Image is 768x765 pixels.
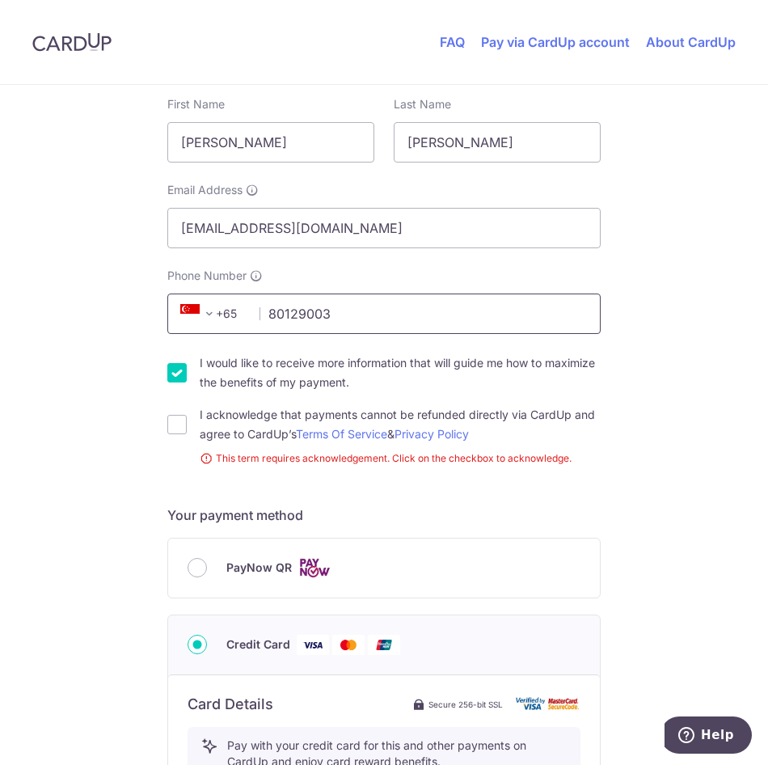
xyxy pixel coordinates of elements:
[297,635,329,655] img: Visa
[167,505,601,525] h5: Your payment method
[368,635,400,655] img: Union Pay
[395,427,469,441] a: Privacy Policy
[188,558,580,578] div: PayNow QR Cards logo
[200,450,601,467] small: This term requires acknowledgement. Click on the checkbox to acknowledge.
[226,558,292,577] span: PayNow QR
[167,122,374,163] input: First name
[32,32,112,52] img: CardUp
[167,268,247,284] span: Phone Number
[665,716,752,757] iframe: Opens a widget where you can find more information
[516,697,580,711] img: card secure
[167,182,243,198] span: Email Address
[167,96,225,112] label: First Name
[200,353,601,392] label: I would like to receive more information that will guide me how to maximize the benefits of my pa...
[175,304,248,323] span: +65
[167,208,601,248] input: Email address
[394,96,451,112] label: Last Name
[180,304,219,323] span: +65
[481,34,630,50] a: Pay via CardUp account
[394,122,601,163] input: Last name
[188,635,580,655] div: Credit Card Visa Mastercard Union Pay
[332,635,365,655] img: Mastercard
[226,635,290,654] span: Credit Card
[428,698,503,711] span: Secure 256-bit SSL
[646,34,736,50] a: About CardUp
[296,427,387,441] a: Terms Of Service
[200,405,601,444] label: I acknowledge that payments cannot be refunded directly via CardUp and agree to CardUp’s &
[440,34,465,50] a: FAQ
[188,695,273,714] h6: Card Details
[298,558,331,578] img: Cards logo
